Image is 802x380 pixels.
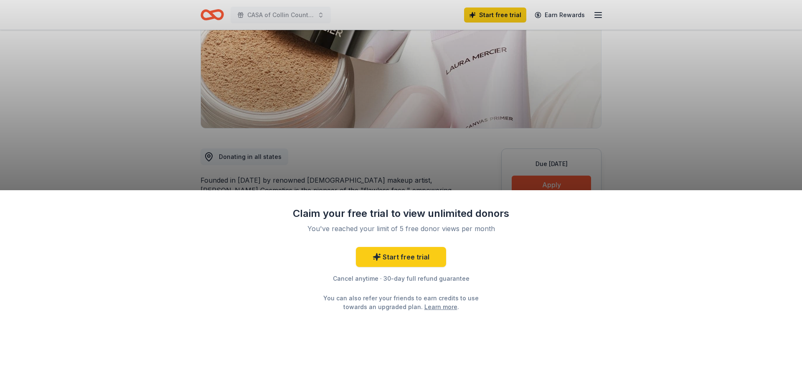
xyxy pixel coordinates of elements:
a: Start free trial [356,247,446,267]
a: Learn more [424,302,457,311]
div: You can also refer your friends to earn credits to use towards an upgraded plan. . [316,294,486,311]
div: Claim your free trial to view unlimited donors [292,207,510,220]
div: You've reached your limit of 5 free donor views per month [302,224,500,234]
div: Cancel anytime · 30-day full refund guarantee [292,274,510,284]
